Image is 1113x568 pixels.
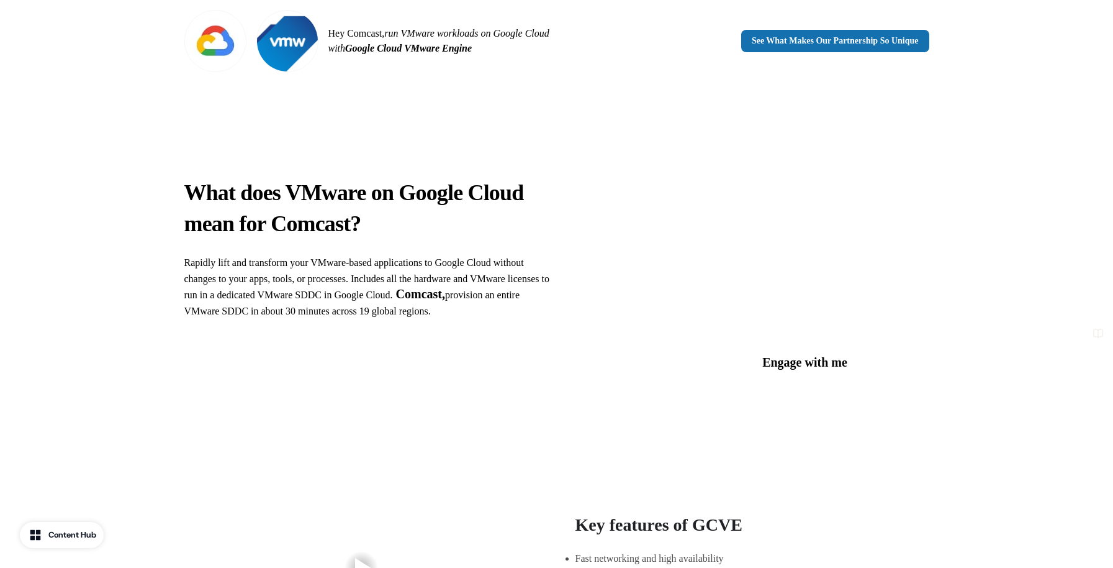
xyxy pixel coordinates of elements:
[20,522,104,548] button: Content Hub
[575,553,724,564] span: Fast networking and high availability
[328,26,552,56] p: Hey Comcast,
[328,28,549,53] em: run VMware workloads on Google Cloud with
[575,515,742,534] span: Key features of GCVE
[184,180,524,236] strong: What does VMware on Google Cloud mean for Comcast?
[396,287,445,301] strong: Comcast,
[762,355,847,369] span: Engage with me
[184,257,549,300] span: Rapidly lift and transform your VMware-based applications to Google Cloud without changes to your...
[741,30,929,52] a: See What Makes Our Partnership So Unique
[345,43,472,53] em: Google Cloud VMware Engine
[48,529,96,541] div: Content Hub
